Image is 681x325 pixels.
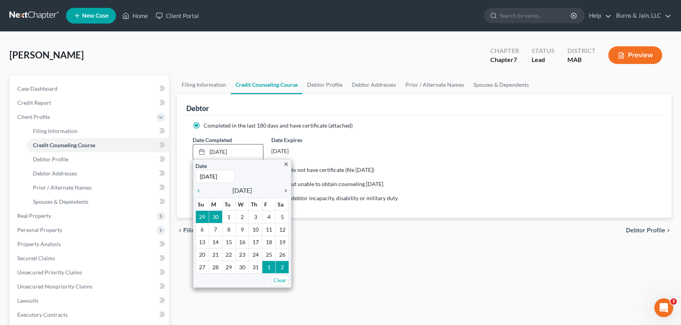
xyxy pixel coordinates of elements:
[17,212,51,219] span: Real Property
[17,85,57,92] span: Case Dashboard
[490,55,519,64] div: Chapter
[279,186,289,195] a: chevron_right
[249,236,262,248] td: 17
[249,223,262,236] td: 10
[302,75,347,94] a: Debtor Profile
[279,188,289,194] i: chevron_right
[11,308,169,322] a: Executory Contracts
[469,75,534,94] a: Spouses & Dependents
[262,261,276,273] td: 1
[665,227,672,234] i: chevron_right
[222,261,236,273] td: 29
[27,124,169,138] a: Filing Information
[33,156,68,162] span: Debtor Profile
[177,75,231,94] a: Filing Information
[276,236,289,248] td: 19
[654,298,673,317] iframe: Intercom live chat
[585,9,611,23] a: Help
[249,210,262,223] td: 3
[236,248,249,261] td: 23
[177,227,183,234] i: chevron_left
[27,195,169,209] a: Spouses & Dependents
[670,298,677,305] span: 3
[17,283,92,290] span: Unsecured Nonpriority Claims
[222,223,236,236] td: 8
[195,188,206,194] i: chevron_left
[500,8,572,23] input: Search by name...
[236,210,249,223] td: 2
[82,13,109,19] span: New Case
[276,261,289,273] td: 2
[195,162,207,170] label: Date
[209,261,222,273] td: 28
[626,227,672,234] button: Debtor Profile chevron_right
[196,198,209,210] th: Su
[236,198,249,210] th: W
[196,248,209,261] td: 20
[33,184,92,191] span: Prior / Alternate Names
[262,223,276,236] td: 11
[271,144,342,158] div: [DATE]
[532,46,555,55] div: Status
[262,210,276,223] td: 4
[11,294,169,308] a: Lawsuits
[222,248,236,261] td: 22
[401,75,469,94] a: Prior / Alternate Names
[11,96,169,110] a: Credit Report
[276,198,289,210] th: Sa
[196,261,209,273] td: 27
[608,46,662,64] button: Preview
[27,152,169,166] a: Debtor Profile
[532,55,555,64] div: Lead
[195,170,235,183] input: 1/1/2013
[222,198,236,210] th: Tu
[27,138,169,152] a: Credit Counseling Course
[249,248,262,261] td: 24
[17,113,50,120] span: Client Profile
[490,46,519,55] div: Chapter
[271,275,289,285] a: Clear
[11,265,169,279] a: Unsecured Priority Claims
[11,251,169,265] a: Secured Claims
[262,248,276,261] td: 25
[27,166,169,181] a: Debtor Addresses
[11,82,169,96] a: Case Dashboard
[193,136,232,144] label: Date Completed
[276,248,289,261] td: 26
[222,210,236,223] td: 1
[11,279,169,294] a: Unsecured Nonpriority Claims
[262,236,276,248] td: 18
[17,99,51,106] span: Credit Report
[514,56,517,63] span: 7
[209,236,222,248] td: 14
[195,186,206,195] a: chevron_left
[236,261,249,273] td: 30
[204,181,383,187] span: Exigent circumstances - requested but unable to obtain counseling [DATE]
[193,144,263,159] a: [DATE]
[283,161,289,167] i: close
[33,128,77,134] span: Filing Information
[283,159,289,168] a: close
[276,223,289,236] td: 12
[33,142,95,148] span: Credit Counseling Course
[567,55,596,64] div: MAB
[186,104,209,113] div: Debtor
[231,75,302,94] a: Credit Counseling Course
[9,49,84,60] span: [PERSON_NAME]
[33,198,88,205] span: Spouses & Dependents
[33,170,77,177] span: Debtor Addresses
[17,255,55,261] span: Secured Claims
[204,195,398,201] span: Counseling not required because of debtor incapacity, disability or military duty
[209,223,222,236] td: 7
[222,236,236,248] td: 15
[232,186,252,195] span: [DATE]
[271,136,342,144] label: Date Expires
[196,210,209,223] td: 29
[17,241,61,247] span: Property Analysis
[17,269,82,276] span: Unsecured Priority Claims
[249,198,262,210] th: Th
[236,236,249,248] td: 16
[262,198,276,210] th: F
[17,226,62,233] span: Personal Property
[11,237,169,251] a: Property Analysis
